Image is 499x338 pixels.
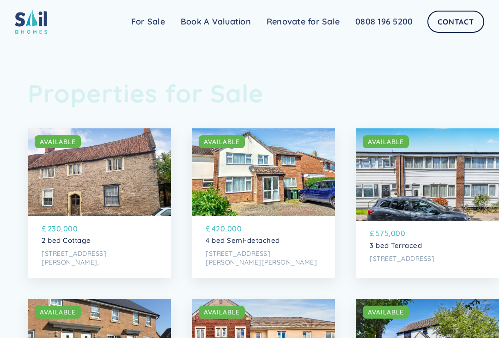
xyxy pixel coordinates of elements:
a: AVAILABLE£230,0002 bed Cottage[STREET_ADDRESS][PERSON_NAME], [28,128,171,278]
a: 0808 196 5200 [347,12,420,31]
a: AVAILABLE£420,0004 bed Semi-detached[STREET_ADDRESS][PERSON_NAME][PERSON_NAME] [192,128,335,278]
p: 3 bed Terraced [370,241,485,250]
p: [STREET_ADDRESS] [370,254,485,263]
a: Book A Valuation [173,12,259,31]
a: For Sale [123,12,173,31]
p: 575,000 [376,228,406,239]
div: AVAILABLE [368,308,404,317]
p: 2 bed Cottage [42,236,157,245]
img: sail home logo colored [15,9,47,34]
p: 420,000 [212,223,242,234]
a: AVAILABLE£575,0003 bed Terraced[STREET_ADDRESS] [356,128,499,278]
p: £ [370,228,375,239]
p: [STREET_ADDRESS][PERSON_NAME][PERSON_NAME] [206,249,321,266]
a: Contact [427,11,484,33]
h1: Properties for Sale [28,78,471,109]
div: AVAILABLE [40,137,76,146]
div: AVAILABLE [204,308,240,317]
div: AVAILABLE [40,308,76,317]
div: AVAILABLE [204,137,240,146]
a: Renovate for Sale [259,12,347,31]
div: AVAILABLE [368,137,404,146]
p: £ [42,223,47,234]
p: £ [206,223,211,234]
p: 230,000 [48,223,78,234]
p: [STREET_ADDRESS][PERSON_NAME], [42,249,157,266]
p: 4 bed Semi-detached [206,236,321,245]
